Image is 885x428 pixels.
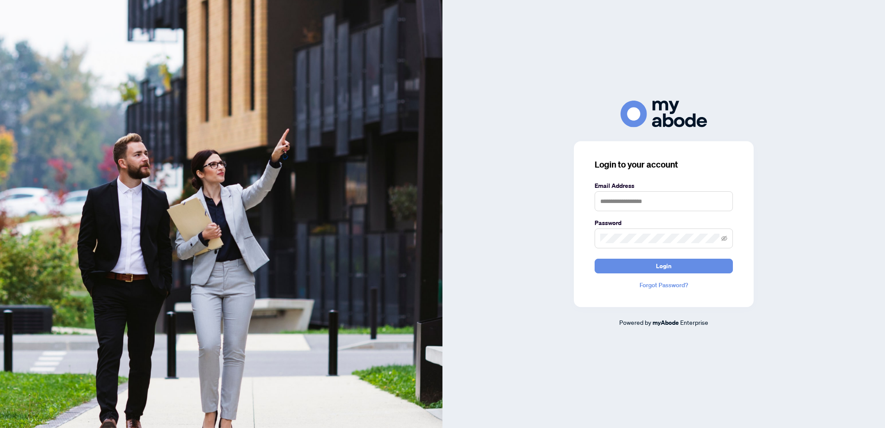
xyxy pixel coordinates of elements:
[595,159,733,171] h3: Login to your account
[680,318,708,326] span: Enterprise
[619,318,651,326] span: Powered by
[595,280,733,290] a: Forgot Password?
[595,181,733,190] label: Email Address
[621,101,707,127] img: ma-logo
[653,318,679,327] a: myAbode
[721,235,727,241] span: eye-invisible
[595,259,733,273] button: Login
[595,218,733,228] label: Password
[656,259,672,273] span: Login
